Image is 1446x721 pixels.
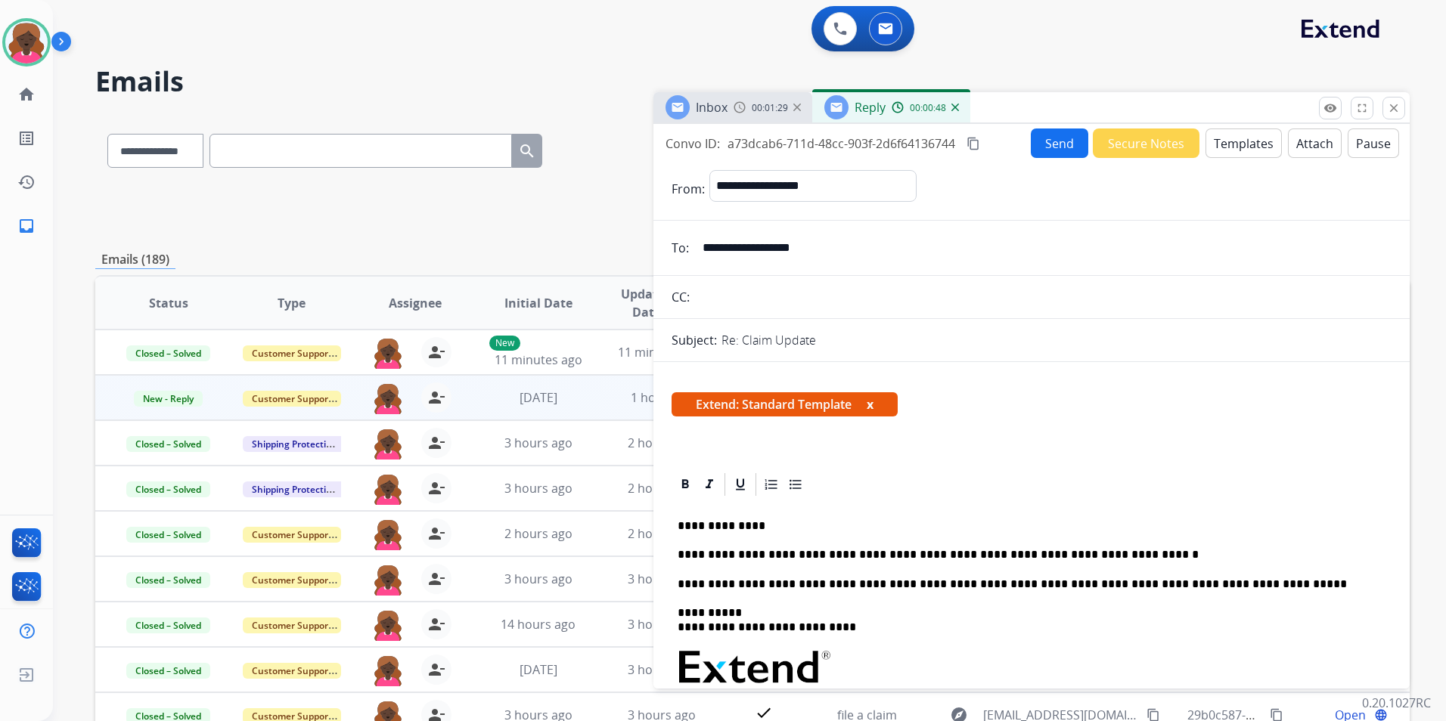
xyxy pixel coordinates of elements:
img: agent-avatar [373,564,403,596]
span: Shipping Protection [243,481,346,497]
mat-icon: person_remove [427,479,445,497]
span: 11 minutes ago [618,344,706,360]
span: Reply [855,99,886,116]
img: avatar [5,21,48,63]
span: Customer Support [243,345,341,361]
span: New - Reply [134,391,203,407]
span: a73dcab6-711d-48cc-903f-2d6f64136744 [728,135,955,152]
mat-icon: content_copy [967,137,980,150]
span: [DATE] [520,661,557,678]
p: To: [672,239,689,257]
mat-icon: remove_red_eye [1323,101,1337,115]
span: 3 hours ago [628,616,696,633]
p: Emails (189) [95,250,175,269]
mat-icon: home [17,85,36,104]
mat-icon: person_remove [427,525,445,543]
span: 00:01:29 [752,102,788,114]
p: Convo ID: [666,135,720,153]
span: 2 hours ago [628,480,696,497]
p: New [489,336,520,351]
span: Assignee [389,294,442,312]
span: 3 hours ago [504,480,573,497]
mat-icon: search [518,142,536,160]
span: Inbox [696,99,728,116]
span: 2 hours ago [628,435,696,451]
p: 0.20.1027RC [1362,694,1431,712]
span: Customer Support [243,617,341,633]
img: agent-avatar [373,428,403,460]
button: Templates [1206,128,1282,158]
span: 1 hour ago [631,389,693,406]
mat-icon: person_remove [427,570,445,588]
img: agent-avatar [373,337,403,369]
img: agent-avatar [373,473,403,505]
p: Subject: [672,331,717,349]
span: Customer Support [243,572,341,588]
mat-icon: history [17,173,36,191]
mat-icon: inbox [17,217,36,235]
div: Italic [698,473,721,496]
span: 11 minutes ago [495,351,582,368]
span: Shipping Protection [243,436,346,452]
span: Customer Support [243,391,341,407]
span: 3 hours ago [628,661,696,678]
div: Bold [674,473,697,496]
span: Updated Date [613,285,681,321]
p: Re: Claim Update [721,331,816,349]
span: 2 hours ago [628,525,696,542]
span: Closed – Solved [126,663,210,679]
mat-icon: list_alt [17,129,36,147]
mat-icon: person_remove [427,615,445,633]
span: Initial Date [504,294,573,312]
h2: Emails [95,67,1410,97]
div: Bullet List [784,473,807,496]
span: Status [149,294,188,312]
mat-icon: person_remove [427,434,445,452]
img: agent-avatar [373,609,403,641]
span: 2 hours ago [504,525,573,542]
span: Type [278,294,306,312]
mat-icon: fullscreen [1355,101,1369,115]
button: Send [1031,128,1088,158]
mat-icon: person_remove [427,343,445,361]
div: Underline [729,473,752,496]
img: agent-avatar [373,654,403,686]
span: 00:00:48 [910,102,946,114]
span: Extend: Standard Template [672,392,898,416]
div: Ordered List [760,473,783,496]
button: x [867,395,873,413]
span: Customer Support [243,663,341,679]
span: Closed – Solved [126,572,210,588]
span: Closed – Solved [126,481,210,497]
span: 3 hours ago [628,571,696,587]
span: Closed – Solved [126,617,210,633]
span: Closed – Solved [126,345,210,361]
span: Closed – Solved [126,436,210,452]
img: agent-avatar [373,382,403,414]
img: agent-avatar [373,518,403,550]
mat-icon: person_remove [427,661,445,679]
span: [DATE] [520,389,557,406]
span: 14 hours ago [501,616,576,633]
mat-icon: person_remove [427,388,445,407]
span: Customer Support [243,527,341,543]
span: Closed – Solved [126,527,210,543]
p: CC: [672,288,690,306]
mat-icon: close [1387,101,1401,115]
button: Pause [1348,128,1399,158]
button: Secure Notes [1093,128,1199,158]
span: 3 hours ago [504,571,573,587]
p: From: [672,180,705,198]
span: 3 hours ago [504,435,573,451]
button: Attach [1288,128,1342,158]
